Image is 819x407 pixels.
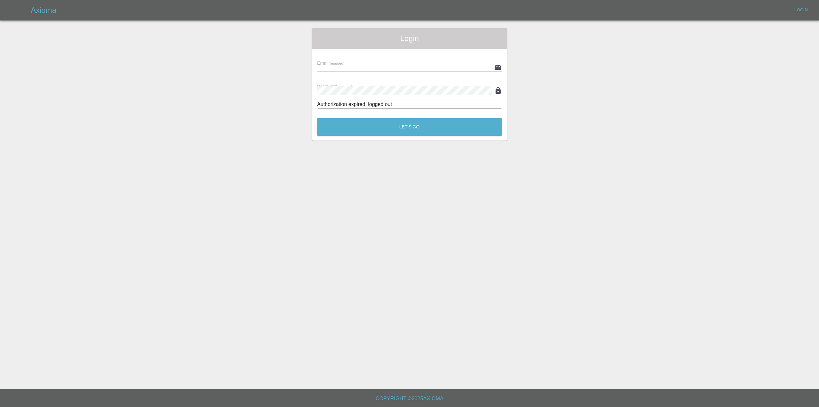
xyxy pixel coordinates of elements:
[317,61,344,66] span: Email
[791,5,811,15] a: Login
[31,5,56,15] h5: Axioma
[329,61,345,65] small: (required)
[317,118,502,136] button: Let's Go
[5,394,814,403] h6: Copyright © 2025 Axioma
[337,85,353,89] small: (required)
[317,33,502,44] span: Login
[317,101,502,108] div: Authorization expired, logged out
[317,84,353,89] span: Password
